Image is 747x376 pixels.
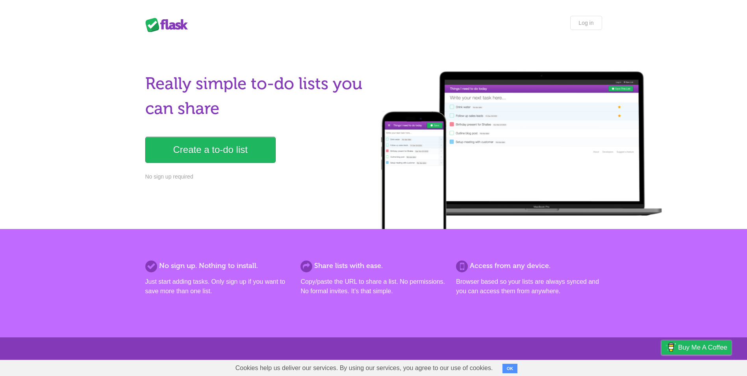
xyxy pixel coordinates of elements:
[145,71,369,121] h1: Really simple to-do lists you can share
[145,261,291,271] h2: No sign up. Nothing to install.
[678,341,727,354] span: Buy me a coffee
[456,277,602,296] p: Browser based so your lists are always synced and you can access them from anywhere.
[228,360,501,376] span: Cookies help us deliver our services. By using our services, you agree to our use of cookies.
[502,364,518,373] button: OK
[145,173,369,181] p: No sign up required
[570,16,602,30] a: Log in
[662,340,731,355] a: Buy me a coffee
[300,277,446,296] p: Copy/paste the URL to share a list. No permissions. No formal invites. It's that simple.
[145,277,291,296] p: Just start adding tasks. Only sign up if you want to save more than one list.
[145,137,276,163] a: Create a to-do list
[456,261,602,271] h2: Access from any device.
[665,341,676,354] img: Buy me a coffee
[300,261,446,271] h2: Share lists with ease.
[145,18,193,32] div: Flask Lists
